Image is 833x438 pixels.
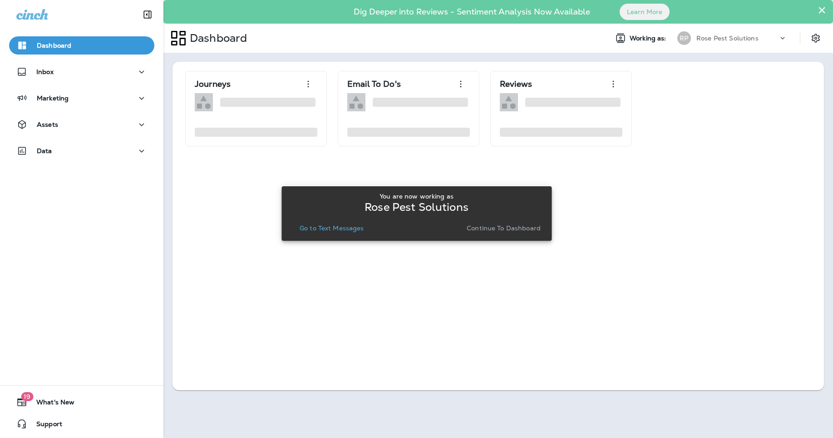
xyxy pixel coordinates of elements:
[677,31,691,45] div: RP
[380,193,453,200] p: You are now working as
[365,204,468,211] p: Rose Pest Solutions
[37,147,52,154] p: Data
[9,415,154,433] button: Support
[696,35,759,42] p: Rose Pest Solutions
[37,95,69,102] p: Marketing
[300,224,364,232] p: Go to Text Messages
[9,393,154,411] button: 19What's New
[620,4,670,20] button: Learn More
[630,35,668,42] span: Working as:
[467,224,541,232] p: Continue to Dashboard
[9,89,154,107] button: Marketing
[27,398,74,409] span: What's New
[27,420,62,431] span: Support
[9,115,154,134] button: Assets
[296,222,368,234] button: Go to Text Messages
[37,121,58,128] p: Assets
[9,63,154,81] button: Inbox
[21,392,33,401] span: 19
[9,142,154,160] button: Data
[808,30,824,46] button: Settings
[463,222,544,234] button: Continue to Dashboard
[195,80,231,89] p: Journeys
[186,31,247,45] p: Dashboard
[135,5,160,24] button: Collapse Sidebar
[818,3,826,17] button: Close
[37,42,71,49] p: Dashboard
[9,36,154,55] button: Dashboard
[36,68,54,75] p: Inbox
